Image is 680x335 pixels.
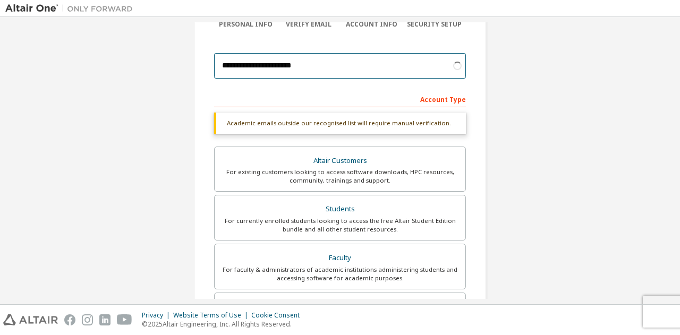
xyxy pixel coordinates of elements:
[142,311,173,320] div: Privacy
[277,20,341,29] div: Verify Email
[214,90,466,107] div: Account Type
[82,314,93,325] img: instagram.svg
[214,20,277,29] div: Personal Info
[3,314,58,325] img: altair_logo.svg
[5,3,138,14] img: Altair One
[142,320,306,329] p: © 2025 Altair Engineering, Inc. All Rights Reserved.
[403,20,466,29] div: Security Setup
[221,251,459,265] div: Faculty
[251,311,306,320] div: Cookie Consent
[221,217,459,234] div: For currently enrolled students looking to access the free Altair Student Edition bundle and all ...
[221,153,459,168] div: Altair Customers
[64,314,75,325] img: facebook.svg
[214,113,466,134] div: Academic emails outside our recognised list will require manual verification.
[173,311,251,320] div: Website Terms of Use
[99,314,110,325] img: linkedin.svg
[221,168,459,185] div: For existing customers looking to access software downloads, HPC resources, community, trainings ...
[221,265,459,282] div: For faculty & administrators of academic institutions administering students and accessing softwa...
[117,314,132,325] img: youtube.svg
[340,20,403,29] div: Account Info
[221,202,459,217] div: Students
